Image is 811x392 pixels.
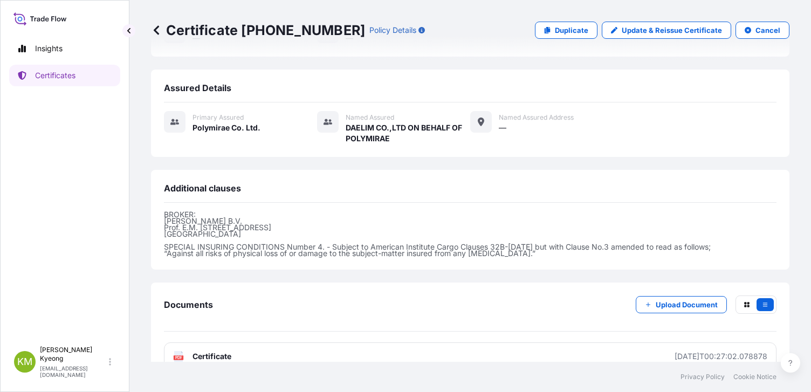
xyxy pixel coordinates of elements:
[164,183,241,194] span: Additional clauses
[499,122,506,133] span: —
[369,25,416,36] p: Policy Details
[175,356,182,360] text: PDF
[164,82,231,93] span: Assured Details
[40,365,107,378] p: [EMAIL_ADDRESS][DOMAIN_NAME]
[193,351,231,362] span: Certificate
[499,113,574,122] span: Named Assured Address
[193,113,244,122] span: Primary assured
[164,299,213,310] span: Documents
[9,38,120,59] a: Insights
[602,22,731,39] a: Update & Reissue Certificate
[346,122,470,144] span: DAELIM CO.,LTD ON BEHALF OF POLYMIRAE
[535,22,597,39] a: Duplicate
[733,373,776,381] a: Cookie Notice
[656,299,718,310] p: Upload Document
[681,373,725,381] a: Privacy Policy
[151,22,365,39] p: Certificate [PHONE_NUMBER]
[675,351,767,362] div: [DATE]T00:27:02.078878
[193,122,260,133] span: Polymirae Co. Ltd.
[736,22,789,39] button: Cancel
[17,356,32,367] span: KM
[9,65,120,86] a: Certificates
[346,113,394,122] span: Named Assured
[35,43,63,54] p: Insights
[555,25,588,36] p: Duplicate
[164,211,776,257] p: BROKER: [PERSON_NAME] B.V. Prof. E.M. [STREET_ADDRESS] [GEOGRAPHIC_DATA] SPECIAL INSURING CONDITI...
[755,25,780,36] p: Cancel
[622,25,722,36] p: Update & Reissue Certificate
[40,346,107,363] p: [PERSON_NAME] Kyeong
[35,70,75,81] p: Certificates
[636,296,727,313] button: Upload Document
[164,342,776,370] a: PDFCertificate[DATE]T00:27:02.078878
